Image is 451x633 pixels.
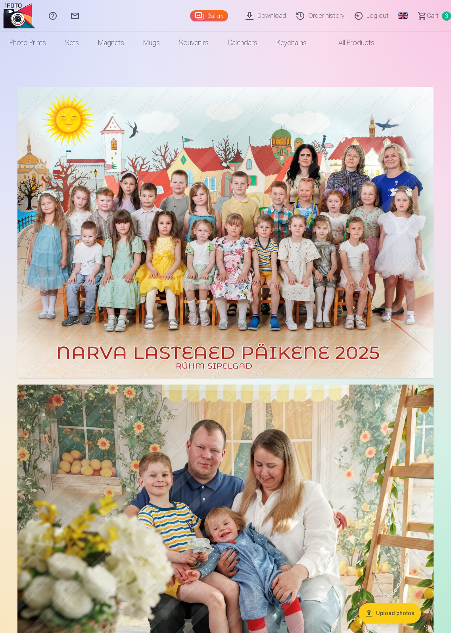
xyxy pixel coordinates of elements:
a: Gallery [190,10,228,21]
a: Magnets [88,32,134,54]
a: Calendars [218,32,267,54]
button: Upload photos [359,603,421,623]
a: Souvenirs [169,32,218,54]
a: All products [316,32,384,54]
span: Сart [427,11,439,21]
a: Sets [56,32,88,54]
img: /zh3 [3,3,35,29]
a: Keychains [267,32,316,54]
span: 3 [442,11,451,21]
a: Mugs [134,32,169,54]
